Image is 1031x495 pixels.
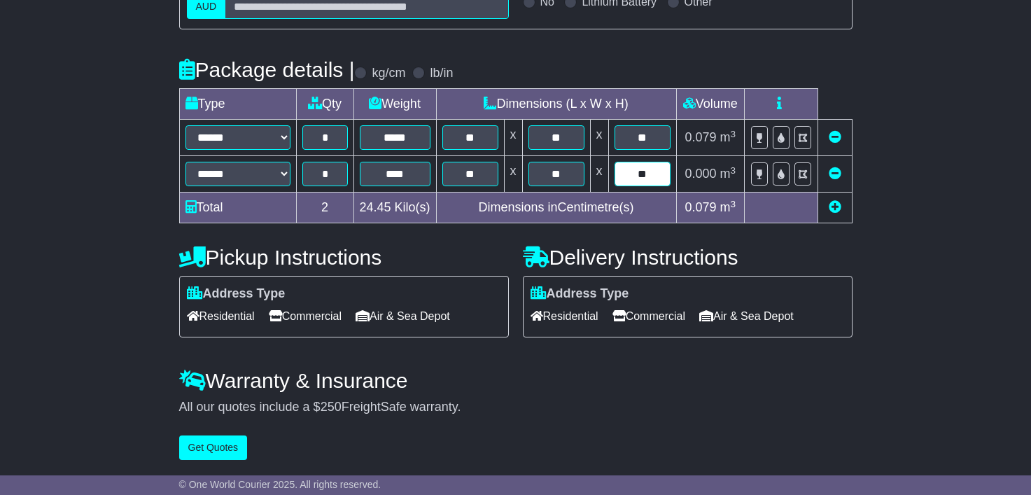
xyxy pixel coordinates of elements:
td: x [590,156,608,193]
div: All our quotes include a $ FreightSafe warranty. [179,400,853,415]
span: 250 [321,400,342,414]
td: x [504,120,522,156]
a: Remove this item [829,167,841,181]
td: x [504,156,522,193]
td: Dimensions in Centimetre(s) [436,193,676,223]
a: Remove this item [829,130,841,144]
span: 0.079 [685,200,716,214]
span: 24.45 [360,200,391,214]
span: m [720,130,736,144]
span: Air & Sea Depot [699,305,794,327]
span: m [720,200,736,214]
span: Residential [187,305,255,327]
span: m [720,167,736,181]
span: Air & Sea Depot [356,305,450,327]
span: Commercial [269,305,342,327]
button: Get Quotes [179,435,248,460]
label: Address Type [187,286,286,302]
span: © One World Courier 2025. All rights reserved. [179,479,381,490]
a: Add new item [829,200,841,214]
h4: Pickup Instructions [179,246,509,269]
td: Type [179,89,296,120]
h4: Package details | [179,58,355,81]
h4: Delivery Instructions [523,246,853,269]
label: kg/cm [372,66,405,81]
span: Residential [531,305,598,327]
td: Kilo(s) [353,193,436,223]
h4: Warranty & Insurance [179,369,853,392]
label: Address Type [531,286,629,302]
td: Dimensions (L x W x H) [436,89,676,120]
span: 0.000 [685,167,716,181]
td: 2 [296,193,353,223]
sup: 3 [730,129,736,139]
sup: 3 [730,199,736,209]
td: Weight [353,89,436,120]
td: Volume [676,89,744,120]
label: lb/in [430,66,453,81]
td: x [590,120,608,156]
span: 0.079 [685,130,716,144]
td: Qty [296,89,353,120]
sup: 3 [730,165,736,176]
span: Commercial [612,305,685,327]
td: Total [179,193,296,223]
